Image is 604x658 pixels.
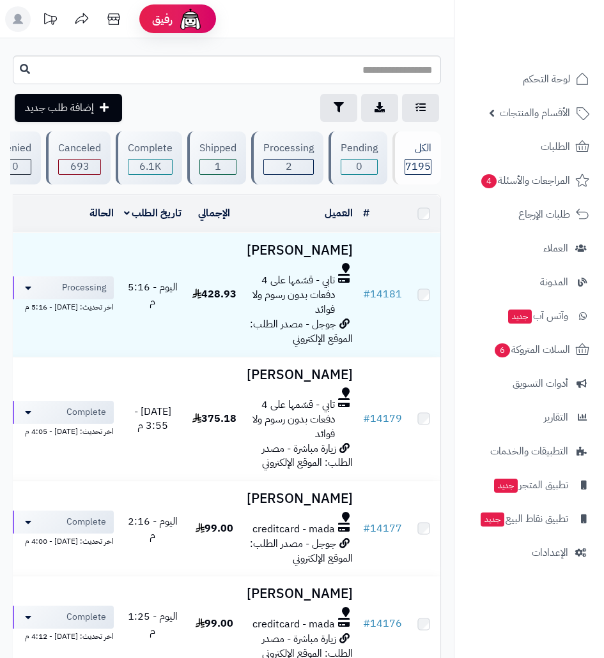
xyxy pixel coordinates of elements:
span: 6 [494,343,511,358]
span: creditcard - mada [252,617,335,632]
span: Processing [62,281,106,294]
span: 2 [264,160,313,174]
span: الإعدادات [532,544,568,562]
div: Shipped [199,141,236,156]
a: Processing 2 [249,131,326,184]
div: اخر تحديث: [DATE] - 5:16 م [12,299,114,313]
a: لوحة التحكم [462,64,596,94]
span: تطبيق المتجر [493,476,568,494]
span: السلات المتروكة [493,341,570,359]
span: رفيق [152,11,173,27]
span: اليوم - 1:25 م [128,609,178,639]
a: المراجعات والأسئلة4 [462,165,596,196]
img: ai-face.png [178,6,203,32]
a: تطبيق نقاط البيعجديد [462,504,596,534]
a: #14179 [363,411,402,426]
span: 693 [59,160,100,174]
div: الكل [405,141,431,156]
span: 375.18 [192,411,236,426]
span: وآتس آب [507,307,568,325]
span: Complete [66,516,106,528]
a: الإجمالي [198,206,230,221]
span: اليوم - 2:16 م [128,514,178,544]
span: التطبيقات والخدمات [490,442,568,460]
a: أدوات التسويق [462,368,596,399]
div: Complete [128,141,173,156]
div: Processing [263,141,314,156]
div: Pending [341,141,378,156]
a: الحالة [89,206,114,221]
span: تابي - قسّمها على 4 دفعات بدون رسوم ولا فوائد [247,398,335,442]
a: #14176 [363,616,402,631]
h3: [PERSON_NAME] [247,368,353,382]
span: لوحة التحكم [523,70,570,88]
span: # [363,411,370,426]
div: 6081 [128,160,172,174]
span: الأقسام والمنتجات [500,104,570,122]
span: المدونة [540,273,568,291]
a: وآتس آبجديد [462,301,596,331]
span: جوجل - مصدر الطلب: الموقع الإلكتروني [250,536,353,566]
a: التطبيقات والخدمات [462,436,596,467]
span: تابي - قسّمها على 4 دفعات بدون رسوم ولا فوائد [247,273,335,317]
h3: [PERSON_NAME] [247,587,353,601]
a: Shipped 1 [185,131,249,184]
span: 1 [200,160,236,174]
a: # [363,206,369,221]
a: المدونة [462,267,596,297]
span: 99.00 [196,521,233,536]
span: جديد [481,512,504,527]
a: #14181 [363,287,402,302]
span: 7195 [405,160,431,174]
a: السلات المتروكة6 [462,334,596,365]
span: Complete [66,406,106,419]
h3: [PERSON_NAME] [247,243,353,258]
span: العملاء [543,239,568,257]
a: تطبيق المتجرجديد [462,470,596,500]
a: تحديثات المنصة [34,6,66,35]
a: الكل7195 [390,131,444,184]
span: جديد [508,310,532,324]
h3: [PERSON_NAME] [247,491,353,506]
a: طلبات الإرجاع [462,199,596,230]
a: العملاء [462,233,596,264]
a: الطلبات [462,131,596,162]
span: جوجل - مصدر الطلب: الموقع الإلكتروني [250,317,353,347]
span: المراجعات والأسئلة [480,172,570,190]
span: جديد [494,479,518,493]
a: Complete 6.1K [113,131,185,184]
a: Canceled 693 [43,131,113,184]
div: اخر تحديث: [DATE] - 4:12 م [12,629,114,642]
span: طلبات الإرجاع [518,206,570,223]
span: زيارة مباشرة - مصدر الطلب: الموقع الإلكتروني [262,441,353,471]
span: 428.93 [192,287,236,302]
a: #14177 [363,521,402,536]
span: 99.00 [196,616,233,631]
span: الطلبات [541,138,570,156]
img: logo-2.png [517,10,592,36]
span: # [363,616,370,631]
a: تاريخ الطلب [124,206,182,221]
span: [DATE] - 3:55 م [134,404,171,434]
div: Canceled [58,141,101,156]
span: أدوات التسويق [513,375,568,393]
div: اخر تحديث: [DATE] - 4:00 م [12,534,114,547]
span: التقارير [544,408,568,426]
span: إضافة طلب جديد [25,100,94,116]
a: إضافة طلب جديد [15,94,122,122]
a: العميل [325,206,353,221]
span: # [363,287,370,302]
span: 0 [341,160,377,174]
span: creditcard - mada [252,522,335,537]
span: اليوم - 5:16 م [128,280,178,310]
a: الإعدادات [462,537,596,568]
div: اخر تحديث: [DATE] - 4:05 م [12,424,114,437]
span: Complete [66,611,106,624]
span: 6.1K [128,160,172,174]
a: Pending 0 [326,131,390,184]
a: التقارير [462,402,596,433]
